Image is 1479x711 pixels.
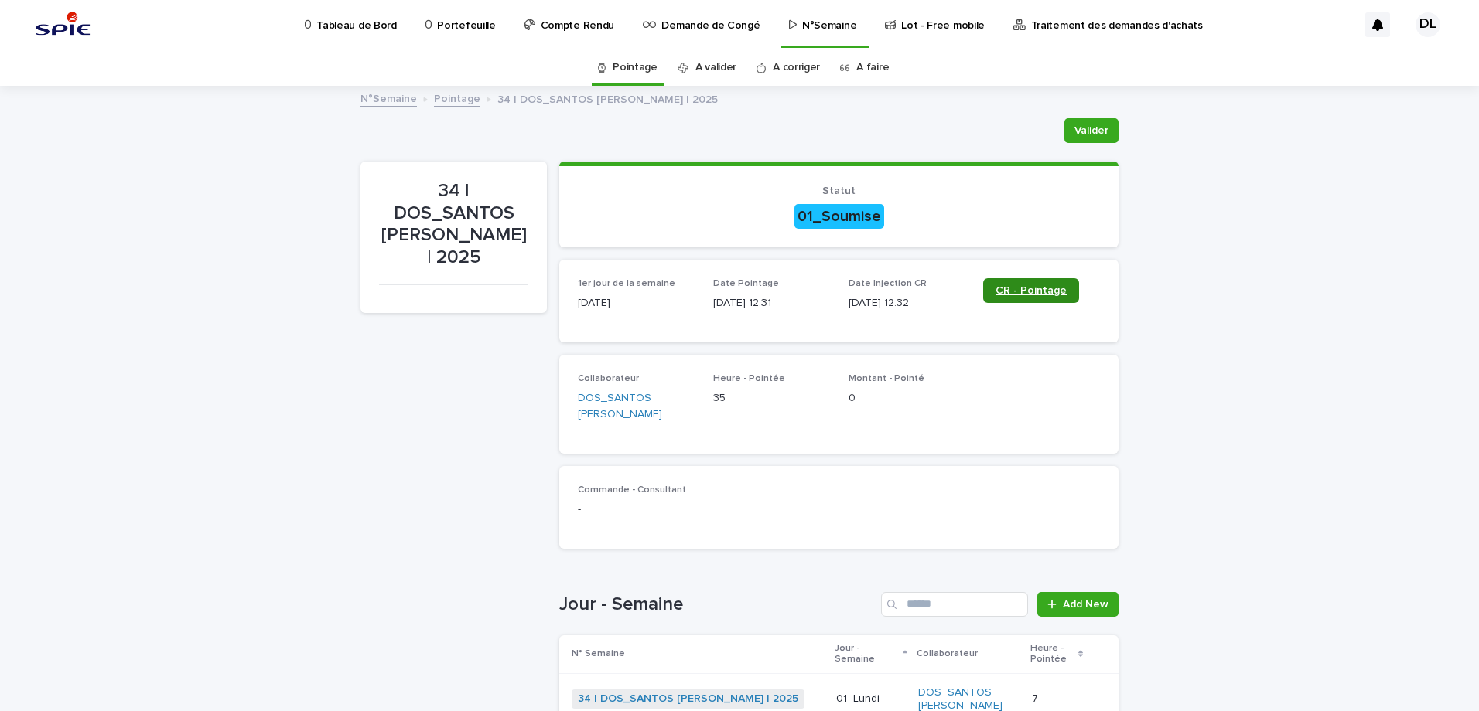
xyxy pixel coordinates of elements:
a: Add New [1037,592,1119,617]
span: Heure - Pointée [713,374,785,383]
a: A faire [856,49,889,86]
p: Heure - Pointée [1030,640,1074,668]
img: svstPd6MQfCT1uX1QGkG [31,9,95,40]
h1: Jour - Semaine [559,594,875,616]
p: 35 [713,390,830,407]
div: 01_Soumise [794,204,884,229]
p: 01_Lundi [836,692,906,706]
p: Jour - Semaine [835,640,899,668]
a: A valider [695,49,736,86]
span: Montant - Pointé [849,374,924,383]
p: Collaborateur [917,645,978,662]
span: Valider [1074,123,1108,138]
span: Collaborateur [578,374,639,383]
button: Valider [1064,118,1119,143]
p: 0 [849,390,965,407]
input: Search [881,592,1028,617]
div: DL [1416,12,1440,37]
span: Add New [1063,599,1108,610]
span: Date Pointage [713,279,779,288]
a: N°Semaine [360,89,417,107]
p: N° Semaine [572,645,625,662]
p: [DATE] 12:32 [849,295,965,311]
p: 7 [1032,689,1041,706]
a: Pointage [613,49,658,86]
a: CR - Pointage [983,278,1079,303]
span: Statut [822,185,856,196]
span: CR - Pointage [996,285,1067,296]
p: 34 | DOS_SANTOS [PERSON_NAME] | 2025 [379,180,528,269]
p: [DATE] 12:31 [713,295,830,311]
span: Commande - Consultant [578,485,686,495]
a: Pointage [434,89,480,107]
p: [DATE] [578,295,695,311]
a: 34 | DOS_SANTOS [PERSON_NAME] | 2025 [578,692,798,706]
a: A corriger [773,49,820,86]
p: - [578,502,1100,518]
span: Date Injection CR [849,279,927,288]
span: 1er jour de la semaine [578,279,675,288]
a: DOS_SANTOS [PERSON_NAME] [578,390,695,423]
p: 34 | DOS_SANTOS [PERSON_NAME] | 2025 [497,90,718,107]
